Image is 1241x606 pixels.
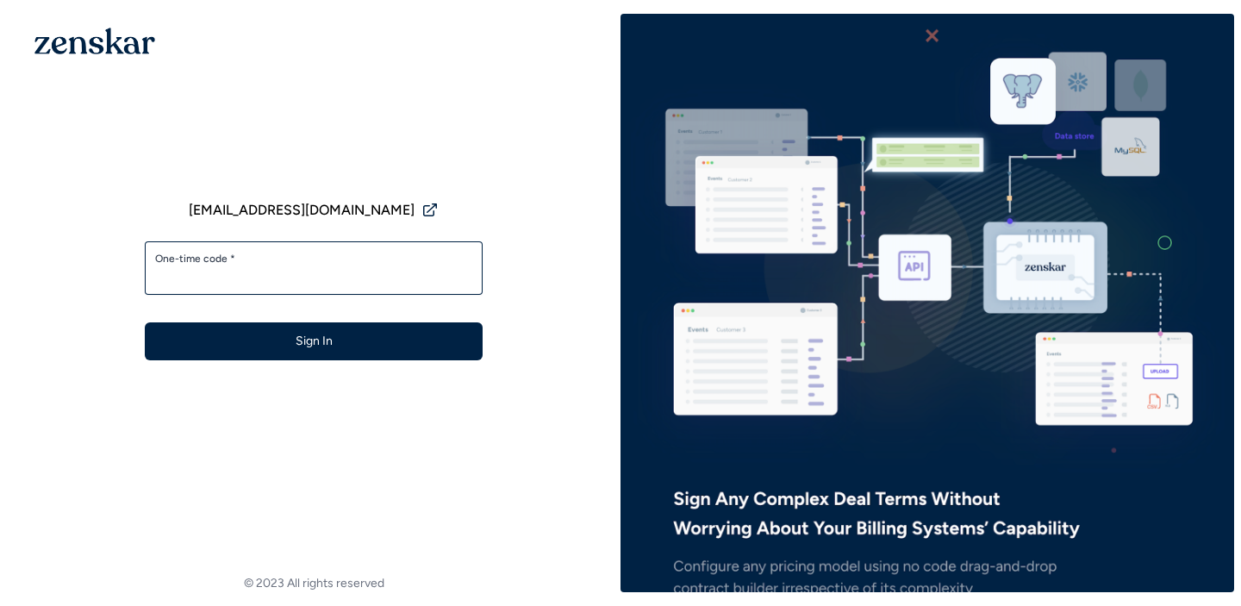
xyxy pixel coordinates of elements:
[34,28,155,54] img: 1OGAJ2xQqyY4LXKgY66KYq0eOWRCkrZdAb3gUhuVAqdWPZE9SRJmCz+oDMSn4zDLXe31Ii730ItAGKgCKgCCgCikA4Av8PJUP...
[145,322,483,360] button: Sign In
[155,252,472,266] label: One-time code *
[189,200,415,221] span: [EMAIL_ADDRESS][DOMAIN_NAME]
[7,575,620,592] footer: © 2023 All rights reserved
